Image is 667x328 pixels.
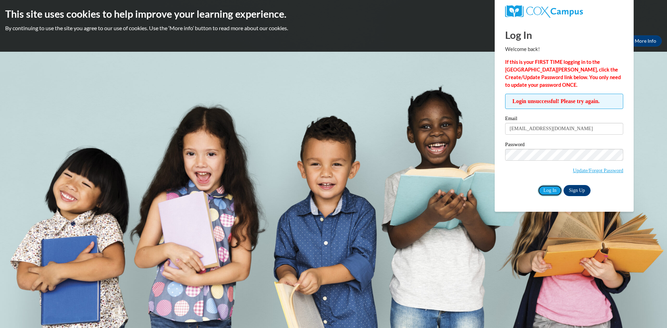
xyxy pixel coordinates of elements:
[538,185,562,196] input: Log In
[5,7,662,21] h2: This site uses cookies to help improve your learning experience.
[505,59,621,88] strong: If this is your FIRST TIME logging in to the [GEOGRAPHIC_DATA][PERSON_NAME], click the Create/Upd...
[505,94,623,109] span: Login unsuccessful! Please try again.
[505,5,583,18] img: COX Campus
[505,28,623,42] h1: Log In
[563,185,591,196] a: Sign Up
[573,168,623,173] a: Update/Forgot Password
[5,24,662,32] p: By continuing to use the site you agree to our use of cookies. Use the ‘More info’ button to read...
[505,142,623,149] label: Password
[505,5,623,18] a: COX Campus
[505,116,623,123] label: Email
[629,35,662,47] a: More Info
[505,45,623,53] p: Welcome back!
